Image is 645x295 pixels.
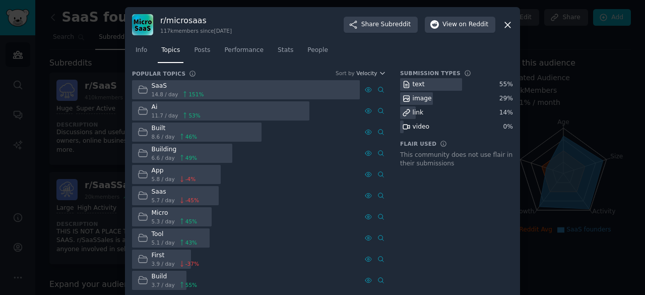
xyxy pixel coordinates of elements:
div: 117k members since [DATE] [160,27,232,34]
span: 43 % [185,239,197,246]
span: 3.7 / day [152,281,175,288]
div: 0 % [503,123,513,132]
span: on Reddit [459,20,488,29]
h3: Submission Types [400,70,461,77]
span: Subreddit [381,20,411,29]
span: Performance [224,46,264,55]
button: Velocity [356,70,386,77]
span: -45 % [185,197,199,204]
span: Topics [161,46,180,55]
span: 53 % [188,112,200,119]
button: Viewon Reddit [425,17,495,33]
a: Topics [158,42,183,63]
div: Micro [152,209,198,218]
span: Velocity [356,70,377,77]
div: 29 % [499,94,513,103]
div: 55 % [499,80,513,89]
span: 55 % [185,281,197,288]
h3: Flair Used [400,140,436,147]
div: Ai [152,103,201,112]
span: Posts [194,46,210,55]
span: 6.6 / day [152,154,175,161]
span: 11.7 / day [152,112,178,119]
div: Built [152,124,198,133]
a: People [304,42,332,63]
div: link [413,108,424,117]
span: Stats [278,46,293,55]
span: 5.3 / day [152,218,175,225]
div: text [413,80,425,89]
span: 45 % [185,218,197,225]
span: 5.8 / day [152,175,175,183]
div: First [152,251,199,260]
span: View [442,20,488,29]
span: 151 % [188,91,204,98]
span: -37 % [185,260,199,267]
div: Sort by [336,70,355,77]
img: microsaas [132,14,153,35]
span: People [307,46,328,55]
div: App [152,166,196,175]
span: 46 % [185,133,197,140]
div: image [413,94,432,103]
span: Share [361,20,411,29]
span: 8.6 / day [152,133,175,140]
h3: Popular Topics [132,70,185,77]
h3: r/ microsaas [160,15,232,26]
div: Tool [152,230,198,239]
span: 14.8 / day [152,91,178,98]
a: Stats [274,42,297,63]
div: 14 % [499,108,513,117]
span: -4 % [185,175,196,183]
button: ShareSubreddit [344,17,418,33]
a: Posts [190,42,214,63]
div: SaaS [152,82,204,91]
div: video [413,123,429,132]
div: Saas [152,188,199,197]
span: 5.7 / day [152,197,175,204]
div: Building [152,145,198,154]
div: This community does not use flair in their submissions [400,151,513,168]
span: 5.1 / day [152,239,175,246]
a: Info [132,42,151,63]
a: Performance [221,42,267,63]
span: 49 % [185,154,197,161]
div: Build [152,272,198,281]
span: Info [136,46,147,55]
span: 3.9 / day [152,260,175,267]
